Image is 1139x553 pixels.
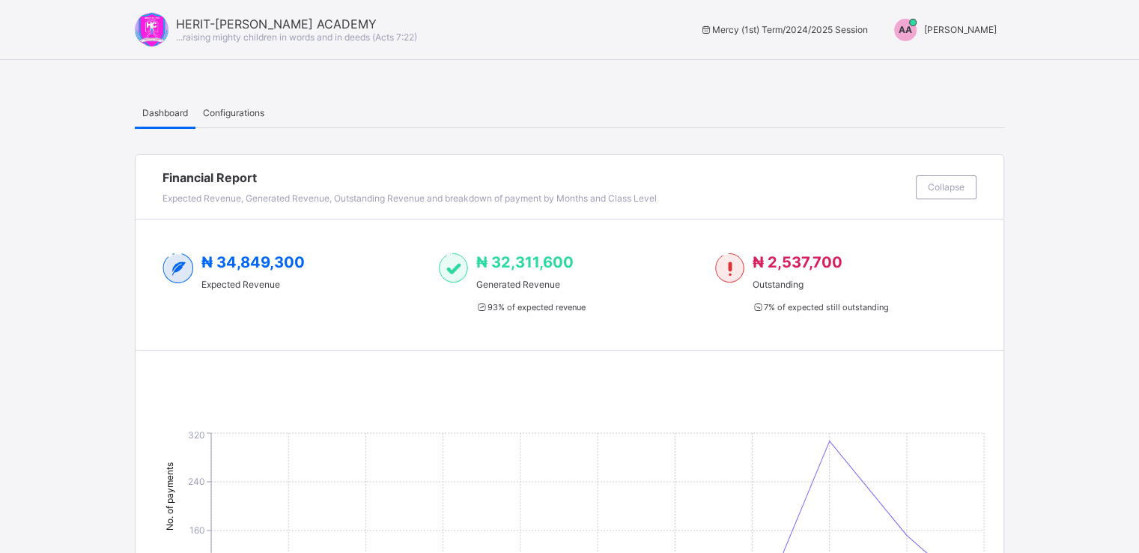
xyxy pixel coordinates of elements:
[163,193,657,204] span: Expected Revenue, Generated Revenue, Outstanding Revenue and breakdown of payment by Months and C...
[188,429,205,441] tspan: 320
[163,170,908,185] span: Financial Report
[142,107,188,118] span: Dashboard
[476,302,585,312] span: 93 % of expected revenue
[752,302,888,312] span: 7 % of expected still outstanding
[163,253,194,283] img: expected-2.4343d3e9d0c965b919479240f3db56ac.svg
[176,16,417,31] span: HERIT-[PERSON_NAME] ACADEMY
[188,476,205,487] tspan: 240
[752,279,888,290] span: Outstanding
[699,24,868,35] span: session/term information
[203,107,264,118] span: Configurations
[476,253,573,271] span: ₦ 32,311,600
[176,31,417,43] span: ...raising mighty children in words and in deeds (Acts 7:22)
[752,253,842,271] span: ₦ 2,537,700
[164,462,175,531] tspan: No. of payments
[201,279,305,290] span: Expected Revenue
[715,253,744,283] img: outstanding-1.146d663e52f09953f639664a84e30106.svg
[189,525,205,536] tspan: 160
[924,24,997,35] span: [PERSON_NAME]
[928,181,965,193] span: Collapse
[899,24,912,35] span: AA
[476,279,585,290] span: Generated Revenue
[439,253,468,283] img: paid-1.3eb1404cbcb1d3b736510a26bbfa3ccb.svg
[201,253,305,271] span: ₦ 34,849,300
